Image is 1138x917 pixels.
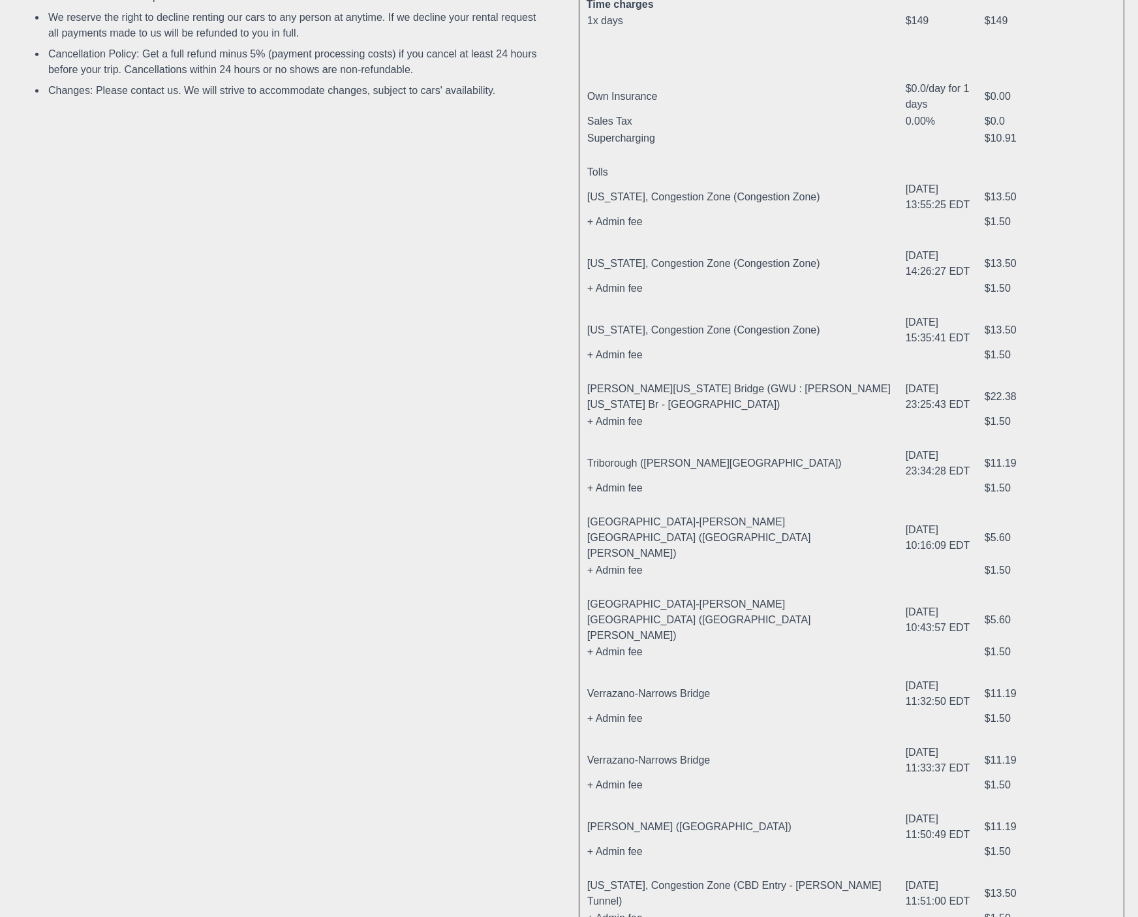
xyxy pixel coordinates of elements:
[587,164,905,181] td: Tolls
[984,596,1115,644] td: $5.60
[587,381,905,413] td: [PERSON_NAME][US_STATE] Bridge (GWU : [PERSON_NAME][US_STATE] Br - [GEOGRAPHIC_DATA])
[905,745,984,777] td: [DATE] 11:33:37 EDT
[46,80,550,101] li: Changes: Please contact us. We will strive to accommodate changes, subject to cars' availability.
[587,247,905,280] td: [US_STATE], Congestion Zone (Congestion Zone)
[984,280,1115,297] td: $1.50
[587,644,905,661] td: + Admin fee
[587,447,905,480] td: Triborough ([PERSON_NAME][GEOGRAPHIC_DATA])
[905,314,984,347] td: [DATE] 15:35:41 EDT
[587,811,905,844] td: [PERSON_NAME] ([GEOGRAPHIC_DATA])
[984,678,1115,711] td: $11.19
[984,413,1115,430] td: $1.50
[984,811,1115,844] td: $11.19
[984,213,1115,230] td: $1.50
[905,596,984,644] td: [DATE] 10:43:57 EDT
[984,12,1115,29] td: $149
[587,181,905,213] td: [US_STATE], Congestion Zone (Congestion Zone)
[905,247,984,280] td: [DATE] 14:26:27 EDT
[587,480,905,497] td: + Admin fee
[984,113,1115,130] td: $0.0
[587,130,905,147] td: Supercharging
[905,181,984,213] td: [DATE] 13:55:25 EDT
[984,247,1115,280] td: $13.50
[587,413,905,430] td: + Admin fee
[587,844,905,861] td: + Admin fee
[587,12,905,29] td: 1x days
[587,347,905,364] td: + Admin fee
[587,113,905,130] td: Sales Tax
[984,644,1115,661] td: $1.50
[984,480,1115,497] td: $1.50
[587,314,905,347] td: [US_STATE], Congestion Zone (Congestion Zone)
[587,878,905,910] td: [US_STATE], Congestion Zone (CBD Entry - [PERSON_NAME] Tunnel)
[905,80,984,113] td: $0.0/day for 1 days
[587,711,905,728] td: + Admin fee
[984,347,1115,364] td: $1.50
[587,213,905,230] td: + Admin fee
[587,280,905,297] td: + Admin fee
[984,381,1115,413] td: $22.38
[587,562,905,579] td: + Admin fee
[905,113,984,130] td: 0.00%
[905,678,984,711] td: [DATE] 11:32:50 EDT
[46,44,550,80] li: Cancellation Policy: Get a full refund minus 5% (payment processing costs) if you cancel at least...
[984,777,1115,794] td: $1.50
[587,596,905,644] td: [GEOGRAPHIC_DATA]-[PERSON_NAME][GEOGRAPHIC_DATA] ([GEOGRAPHIC_DATA][PERSON_NAME])
[984,130,1115,147] td: $10.91
[587,80,905,113] td: Own Insurance
[587,777,905,794] td: + Admin fee
[905,12,984,29] td: $149
[587,745,905,777] td: Verrazano-Narrows Bridge
[984,514,1115,562] td: $5.60
[905,878,984,910] td: [DATE] 11:51:00 EDT
[984,181,1115,213] td: $13.50
[587,678,905,711] td: Verrazano-Narrows Bridge
[984,745,1115,777] td: $11.19
[984,878,1115,910] td: $13.50
[587,514,905,562] td: [GEOGRAPHIC_DATA]-[PERSON_NAME][GEOGRAPHIC_DATA] ([GEOGRAPHIC_DATA][PERSON_NAME])
[905,811,984,844] td: [DATE] 11:50:49 EDT
[984,447,1115,480] td: $11.19
[984,562,1115,579] td: $1.50
[905,447,984,480] td: [DATE] 23:34:28 EDT
[905,514,984,562] td: [DATE] 10:16:09 EDT
[984,711,1115,728] td: $1.50
[984,844,1115,861] td: $1.50
[984,314,1115,347] td: $13.50
[905,381,984,413] td: [DATE] 23:25:43 EDT
[984,80,1115,113] td: $0.00
[46,7,550,44] li: We reserve the right to decline renting our cars to any person at anytime. If we decline your ren...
